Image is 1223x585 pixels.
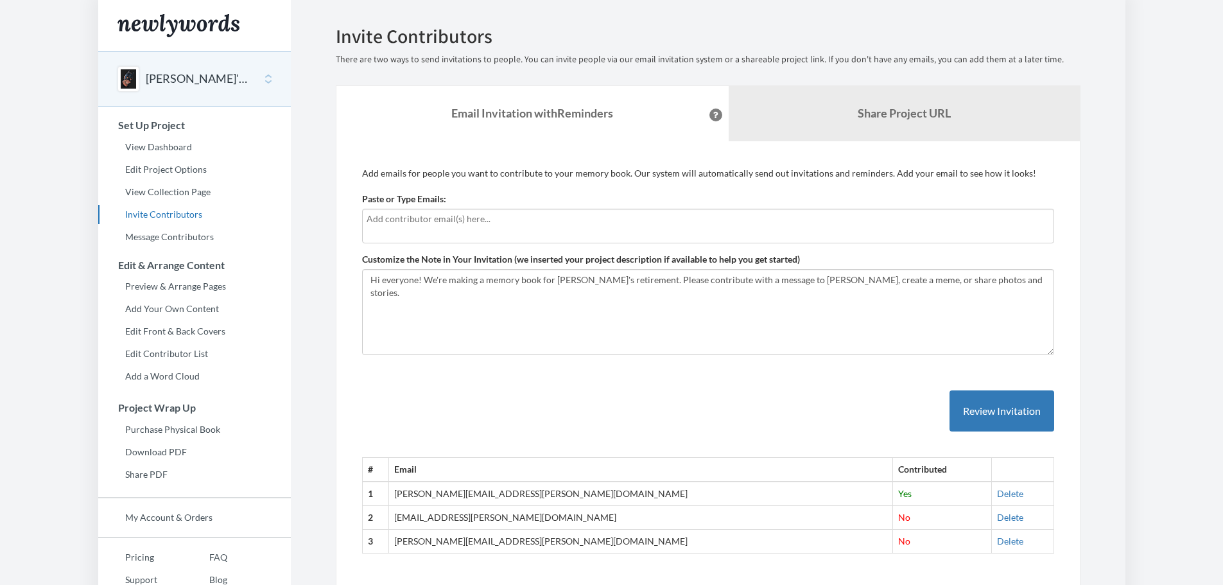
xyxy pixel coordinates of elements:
a: Download PDF [98,442,291,462]
img: Newlywords logo [117,14,239,37]
th: Email [388,458,892,482]
a: View Dashboard [98,137,291,157]
a: Message Contributors [98,227,291,247]
a: Edit Project Options [98,160,291,179]
span: Yes [898,488,912,499]
a: Add Your Own Content [98,299,291,319]
label: Customize the Note in Your Invitation (we inserted your project description if available to help ... [362,253,800,266]
th: Contributed [893,458,992,482]
th: 1 [362,482,388,505]
a: FAQ [182,548,227,567]
th: 3 [362,530,388,554]
th: # [362,458,388,482]
h2: Invite Contributors [336,26,1080,47]
span: No [898,512,910,523]
h3: Project Wrap Up [99,402,291,414]
p: There are two ways to send invitations to people. You can invite people via our email invitation ... [336,53,1080,66]
a: Edit Contributor List [98,344,291,363]
a: Share PDF [98,465,291,484]
h3: Edit & Arrange Content [99,259,291,271]
a: Delete [997,536,1023,546]
a: Delete [997,488,1023,499]
button: [PERSON_NAME]'s Retirement [146,71,250,87]
th: 2 [362,506,388,530]
a: Edit Front & Back Covers [98,322,291,341]
label: Paste or Type Emails: [362,193,446,205]
td: [PERSON_NAME][EMAIL_ADDRESS][PERSON_NAME][DOMAIN_NAME] [388,482,892,505]
a: Add a Word Cloud [98,367,291,386]
a: Delete [997,512,1023,523]
a: View Collection Page [98,182,291,202]
a: Invite Contributors [98,205,291,224]
span: No [898,536,910,546]
textarea: Hi everyone! We're making a memory book for [PERSON_NAME]'s retirement. Please contribute with a ... [362,269,1054,355]
td: [EMAIL_ADDRESS][PERSON_NAME][DOMAIN_NAME] [388,506,892,530]
strong: Email Invitation with Reminders [451,106,613,120]
b: Share Project URL [858,106,951,120]
a: Pricing [98,548,182,567]
a: My Account & Orders [98,508,291,527]
a: Purchase Physical Book [98,420,291,439]
p: Add emails for people you want to contribute to your memory book. Our system will automatically s... [362,167,1054,180]
button: Review Invitation [950,390,1054,432]
h3: Set Up Project [99,119,291,131]
a: Preview & Arrange Pages [98,277,291,296]
input: Add contributor email(s) here... [367,212,1050,226]
td: [PERSON_NAME][EMAIL_ADDRESS][PERSON_NAME][DOMAIN_NAME] [388,530,892,554]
